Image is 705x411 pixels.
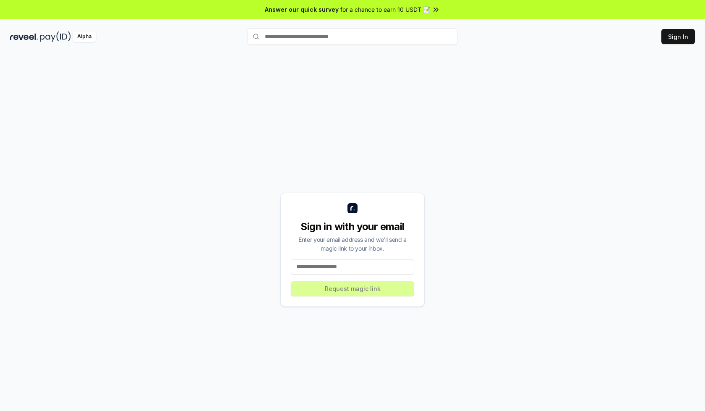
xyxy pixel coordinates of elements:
[347,203,358,213] img: logo_small
[265,5,339,14] span: Answer our quick survey
[73,31,96,42] div: Alpha
[40,31,71,42] img: pay_id
[291,220,414,233] div: Sign in with your email
[10,31,38,42] img: reveel_dark
[340,5,430,14] span: for a chance to earn 10 USDT 📝
[291,235,414,253] div: Enter your email address and we’ll send a magic link to your inbox.
[661,29,695,44] button: Sign In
